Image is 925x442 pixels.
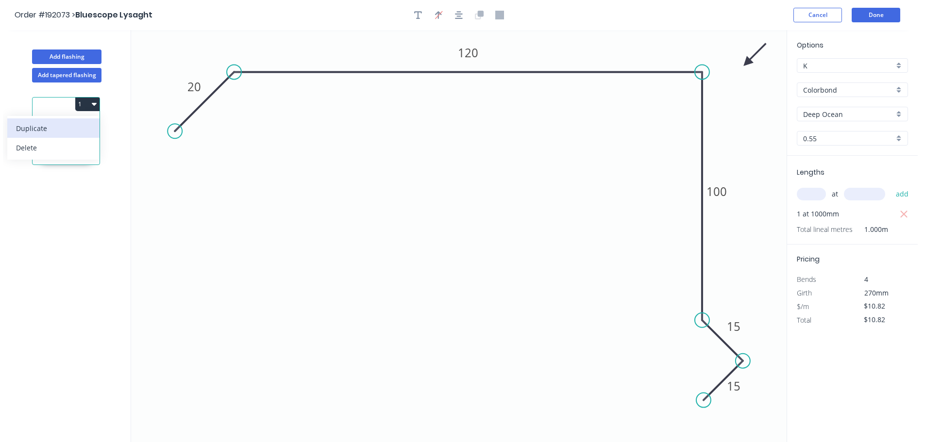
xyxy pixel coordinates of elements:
span: Girth [797,288,812,297]
span: Order #192073 > [15,9,75,20]
svg: 0 [131,30,787,442]
input: Colour [803,109,894,119]
tspan: 15 [727,378,740,394]
tspan: 120 [458,45,478,61]
input: Thickness [803,133,894,144]
span: Bends [797,275,816,284]
span: Lengths [797,167,824,177]
span: Total lineal metres [797,223,853,236]
span: at [832,187,838,201]
span: 4 [864,275,868,284]
span: Bluescope Lysaght [75,9,152,20]
span: 270mm [864,288,889,297]
button: Cancel [793,8,842,22]
span: Total [797,315,811,325]
div: Delete [16,141,91,155]
input: Price level [803,61,894,71]
span: Options [797,40,824,50]
tspan: 15 [727,318,740,334]
button: add [891,186,914,202]
button: Add tapered flashing [32,68,101,82]
tspan: 100 [706,183,727,199]
button: Duplicate [7,118,100,138]
span: Pricing [797,254,820,264]
input: Material [803,85,894,95]
button: Delete [7,138,100,157]
span: 1.000m [853,223,888,236]
tspan: 20 [187,79,201,95]
span: $/m [797,302,809,311]
span: 1 at 1000mm [797,207,839,221]
div: Duplicate [16,121,91,135]
button: Add flashing [32,49,101,64]
button: Done [852,8,900,22]
button: 1 [75,98,100,111]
